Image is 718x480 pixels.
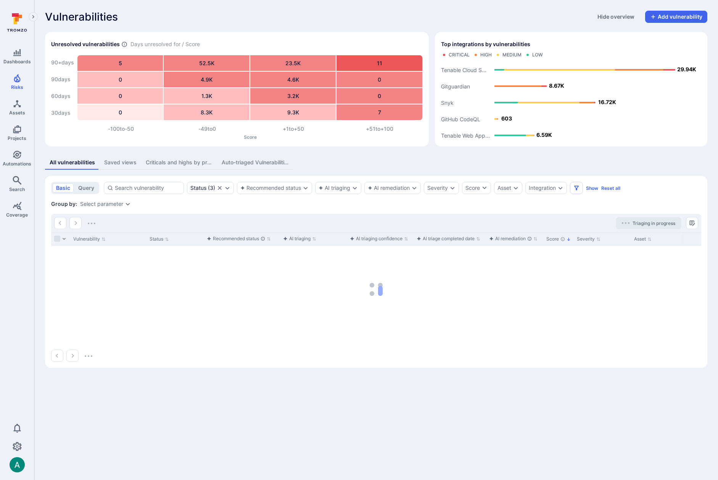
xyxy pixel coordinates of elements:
div: Recommended status [207,235,265,242]
div: 0 [336,72,422,87]
button: basic [53,183,74,193]
button: Expand dropdown [557,185,563,191]
button: Manage columns [686,217,698,229]
p: Sorted by: Highest first [567,235,571,243]
div: AI triaging confidence [350,235,402,242]
button: Sort by Status [150,236,169,242]
div: Score [465,184,480,192]
div: Critical [449,52,470,58]
button: Go to the previous page [51,350,63,362]
div: 5 [77,55,163,71]
button: Expand dropdown [125,201,131,207]
button: Go to the next page [66,350,79,362]
div: -49 to 0 [164,125,250,133]
div: 0 [77,72,163,87]
text: Tenable Cloud S... [441,66,486,73]
span: Number of vulnerabilities in status ‘Open’ ‘Triaged’ and ‘In process’ divided by score and scanne... [121,40,127,48]
img: Loading... [85,355,92,357]
span: Group by: [51,200,77,208]
div: 23.5K [250,55,336,71]
button: Expand dropdown [224,185,230,191]
div: Top integrations by vulnerabilities [435,32,707,146]
span: Dashboards [3,59,31,64]
div: 30 days [51,105,74,120]
text: Tenable Web App... [441,132,490,138]
div: 0 [336,88,422,104]
text: 6.59K [536,132,552,138]
div: Saved views [104,159,137,166]
text: 29.94K [677,66,696,72]
input: Search vulnerability [115,184,180,192]
button: Sort by Vulnerability [73,236,106,242]
div: Status [190,185,206,191]
button: Select parameter [80,201,123,207]
span: Search [9,186,25,192]
span: Assets [9,110,25,116]
div: The vulnerability score is based on the parameters defined in the settings [560,237,565,241]
span: Automations [3,161,31,167]
img: ACg8ocLSa5mPYBaXNx3eFu_EmspyJX0laNWN7cXOFirfQ7srZveEpg=s96-c [10,457,25,472]
div: 90+ days [51,55,74,70]
text: 8.67K [549,82,564,89]
button: Expand dropdown [303,185,309,191]
div: 7 [336,104,422,120]
span: Days unresolved for / Score [130,40,200,48]
div: 0 [77,104,163,120]
span: Coverage [6,212,28,218]
button: Reset all [601,185,620,191]
button: Expand dropdown [449,185,456,191]
button: Clear selection [217,185,223,191]
text: Gitguardian [441,83,470,90]
span: Risks [11,84,23,90]
button: Hide overview [593,11,639,23]
button: Filters [570,182,583,194]
button: Sort by Score [546,236,571,242]
div: Auto-triaged Vulnerabilities [222,159,288,166]
div: 0 [77,88,163,104]
div: Severity [427,185,448,191]
text: GitHub CodeQL [441,116,480,122]
button: Sort by Severity [577,236,600,242]
button: Expand dropdown [352,185,358,191]
button: AI triaging [319,185,350,191]
button: Sort by Asset [634,236,652,242]
div: High [480,52,492,58]
span: Triaging in progress [633,220,675,226]
button: Recommended status [240,185,301,191]
button: Show [586,185,598,191]
svg: Top integrations by vulnerabilities bar [441,61,701,140]
img: Loading... [622,222,629,224]
span: Top integrations by vulnerabilities [441,40,530,48]
div: grouping parameters [80,201,131,207]
div: assets tabs [45,156,707,170]
text: 603 [501,115,512,122]
button: Sort by function(){return k.createElement(dN.A,{direction:"row",alignItems:"center",gap:4},k.crea... [283,236,316,242]
div: ( 3 ) [190,185,215,191]
button: Expand dropdown [411,185,417,191]
button: Integration [529,185,556,191]
div: Asset [497,185,511,191]
div: 9.3K [250,104,336,120]
button: Score [462,182,491,194]
div: Medium [502,52,522,58]
div: 4.9K [164,72,249,87]
button: Go to the previous page [54,217,66,229]
img: Loading... [88,223,95,224]
div: 90 days [51,72,74,87]
button: Expand dropdown [513,185,519,191]
text: Snyk [441,99,454,106]
span: Vulnerabilities [45,11,118,23]
div: AI triage completed date [417,235,475,242]
text: 16.72K [598,99,616,105]
div: 11 [336,55,422,71]
button: Status(3) [190,185,215,191]
div: Criticals and highs by project [146,159,213,166]
div: 1.3K [164,88,249,104]
div: All vulnerabilities [50,159,95,166]
i: Expand navigation menu [31,14,36,20]
button: Sort by function(){return k.createElement(dN.A,{direction:"row",alignItems:"center",gap:4},k.crea... [417,236,480,242]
